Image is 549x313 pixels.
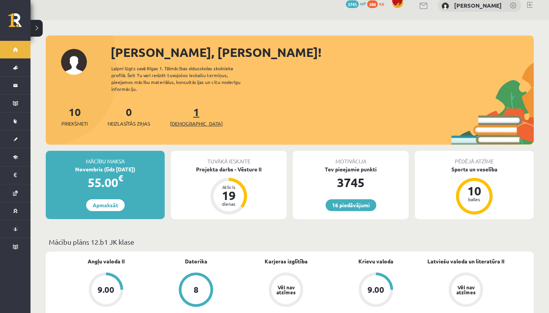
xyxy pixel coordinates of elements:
div: 9.00 [368,286,384,294]
div: 9.00 [98,286,114,294]
a: Projekta darbs - Vēsture II Atlicis 19 dienas [171,165,287,216]
a: 3745 mP [346,0,366,6]
a: Vēl nav atzīmes [241,273,331,308]
div: Atlicis [217,185,240,189]
a: 1[DEMOGRAPHIC_DATA] [170,105,223,127]
div: Sports un veselība [415,165,534,173]
span: mP [360,0,366,6]
a: 16 piedāvājumi [326,199,376,211]
span: xp [379,0,384,6]
a: 10Priekšmeti [61,105,88,127]
div: [PERSON_NAME], [PERSON_NAME]! [111,43,534,61]
a: 288 xp [367,0,388,6]
div: balles [463,197,486,202]
div: Projekta darbs - Vēsture II [171,165,287,173]
a: Apmaksāt [86,199,125,211]
div: 10 [463,185,486,197]
div: Motivācija [293,151,409,165]
div: 19 [217,189,240,202]
div: Vēl nav atzīmes [275,285,297,295]
div: Tuvākā ieskaite [171,151,287,165]
div: dienas [217,202,240,206]
div: Novembris (līdz [DATE]) [46,165,165,173]
div: Pēdējā atzīme [415,151,534,165]
span: Neizlasītās ziņas [108,120,150,127]
a: Karjeras izglītība [265,257,308,265]
div: Tev pieejamie punkti [293,165,409,173]
div: Vēl nav atzīmes [455,285,477,295]
a: [PERSON_NAME] [454,2,502,9]
a: Sports un veselība 10 balles [415,165,534,216]
a: Latviešu valoda un literatūra II [427,257,504,265]
p: Mācību plāns 12.b1 JK klase [49,237,531,247]
a: 0Neizlasītās ziņas [108,105,150,127]
span: Priekšmeti [61,120,88,127]
a: 9.00 [61,273,151,308]
span: 288 [367,0,378,8]
div: Laipni lūgts savā Rīgas 1. Tālmācības vidusskolas skolnieka profilā. Šeit Tu vari redzēt tuvojošo... [111,65,254,92]
div: 8 [194,286,199,294]
span: [DEMOGRAPHIC_DATA] [170,120,223,127]
a: Rīgas 1. Tālmācības vidusskola [8,13,30,32]
a: Krievu valoda [358,257,393,265]
img: Kristers Gerenovskis [441,2,449,10]
a: 9.00 [331,273,421,308]
span: € [118,173,123,184]
div: 3745 [293,173,409,192]
a: 8 [151,273,241,308]
div: Mācību maksa [46,151,165,165]
span: 3745 [346,0,359,8]
a: Datorika [185,257,207,265]
a: Vēl nav atzīmes [421,273,511,308]
a: Angļu valoda II [88,257,125,265]
div: 55.00 [46,173,165,192]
